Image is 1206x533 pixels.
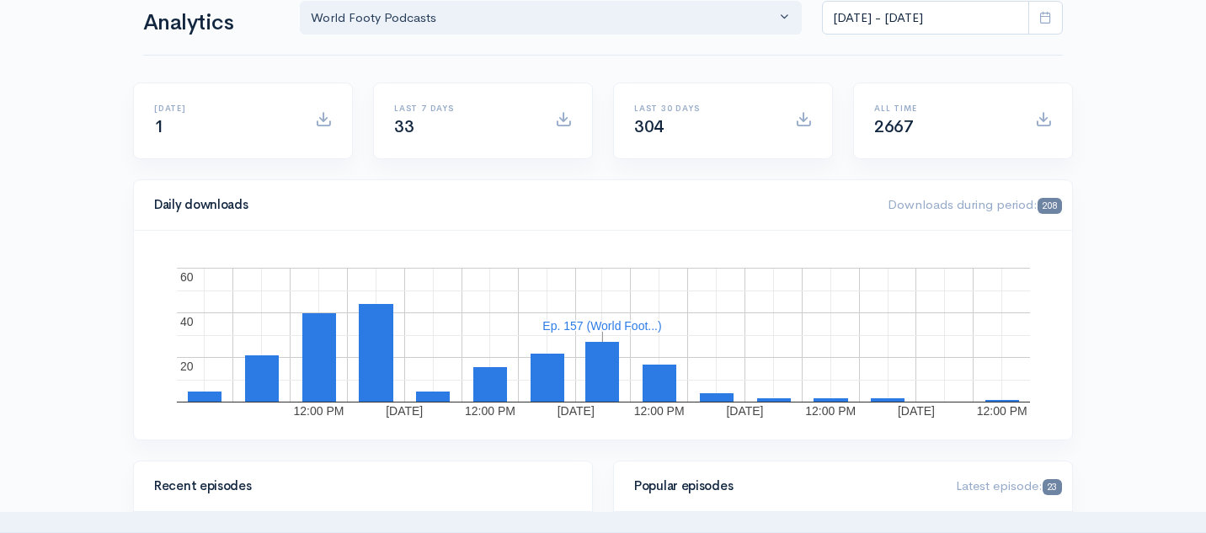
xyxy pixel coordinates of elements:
div: World Footy Podcasts [311,8,776,28]
span: 23 [1043,479,1062,495]
span: Downloads during period: [888,196,1062,212]
text: Ep. 157 (World Foot...) [542,319,661,333]
h6: All time [874,104,1015,113]
text: [DATE] [386,404,423,418]
text: [DATE] [558,404,595,418]
h4: Daily downloads [154,198,867,212]
span: 33 [394,116,414,137]
h4: Recent episodes [154,479,562,493]
span: 2667 [874,116,913,137]
text: 12:00 PM [977,404,1027,418]
text: [DATE] [898,404,935,418]
button: World Footy Podcasts [300,1,802,35]
svg: A chart. [154,251,1052,419]
h1: Analytics [143,11,280,35]
span: 208 [1038,198,1062,214]
text: 12:00 PM [465,404,515,418]
h4: Popular episodes [634,479,936,493]
text: 12:00 PM [805,404,856,418]
h6: [DATE] [154,104,295,113]
span: Latest episode: [956,477,1062,493]
span: 304 [634,116,664,137]
text: 20 [180,360,194,373]
text: [DATE] [726,404,763,418]
h6: Last 7 days [394,104,535,113]
span: 1 [154,116,164,137]
text: 40 [180,315,194,328]
input: analytics date range selector [822,1,1029,35]
text: 12:00 PM [293,404,344,418]
text: 60 [180,270,194,284]
h6: Last 30 days [634,104,775,113]
text: 12:00 PM [634,404,685,418]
